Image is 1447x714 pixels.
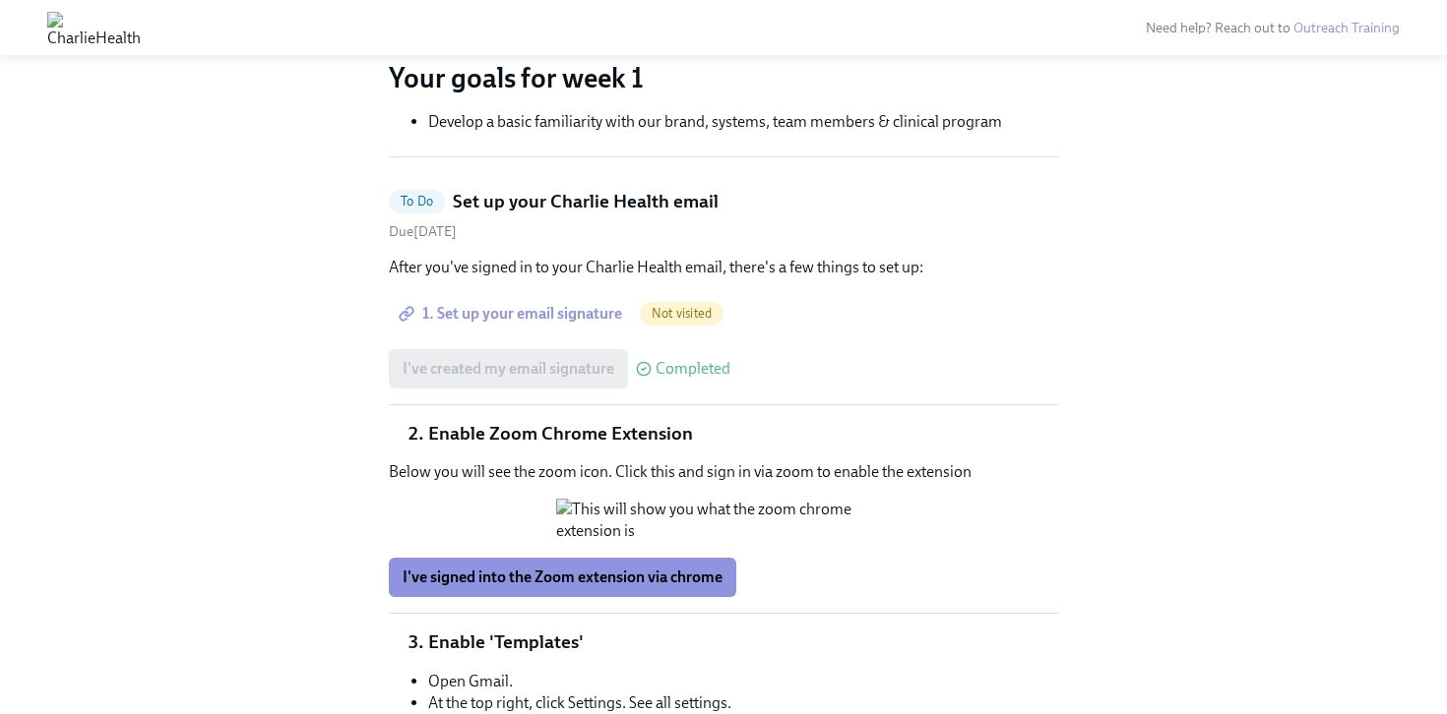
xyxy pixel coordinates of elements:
a: 1. Set up your email signature [389,294,636,333]
p: Your goals for week 1 [389,60,1058,95]
a: To DoSet up your Charlie Health emailDue[DATE] [389,189,1058,241]
li: Develop a basic familiarity with our brand, systems, team members & clinical program [428,111,1058,133]
li: Enable 'Templates' [428,629,1058,655]
span: Completed [656,361,730,377]
span: Tuesday, October 7th 2025, 10:00 am [389,223,457,240]
span: 1. Set up your email signature [403,304,622,324]
a: Outreach Training [1293,20,1400,36]
h5: Set up your Charlie Health email [453,189,719,214]
img: CharlieHealth [47,12,141,43]
span: To Do [389,194,445,208]
p: After you've signed in to your Charlie Health email, there's a few things to set up: [389,257,1058,278]
li: At the top right, click Settings. See all settings. [428,692,1058,714]
button: I've signed into the Zoom extension via chrome [389,558,736,597]
p: Below you will see the zoom icon. Click this and sign in via zoom to enable the extension [389,461,1058,483]
span: I've signed into the Zoom extension via chrome [403,567,723,587]
li: Enable Zoom Chrome Extension [428,421,1058,446]
span: Not visited [640,306,723,321]
button: Zoom image [556,499,891,542]
li: Open Gmail. [428,671,1058,692]
span: Need help? Reach out to [1146,20,1400,36]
